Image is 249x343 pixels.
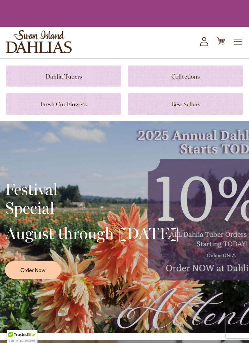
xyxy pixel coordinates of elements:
h2: August through [DATE] [5,224,179,243]
a: store logo [6,30,72,53]
h2: Festival Special [5,180,179,217]
a: Order Now [5,261,61,279]
span: Order Now [20,266,46,274]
